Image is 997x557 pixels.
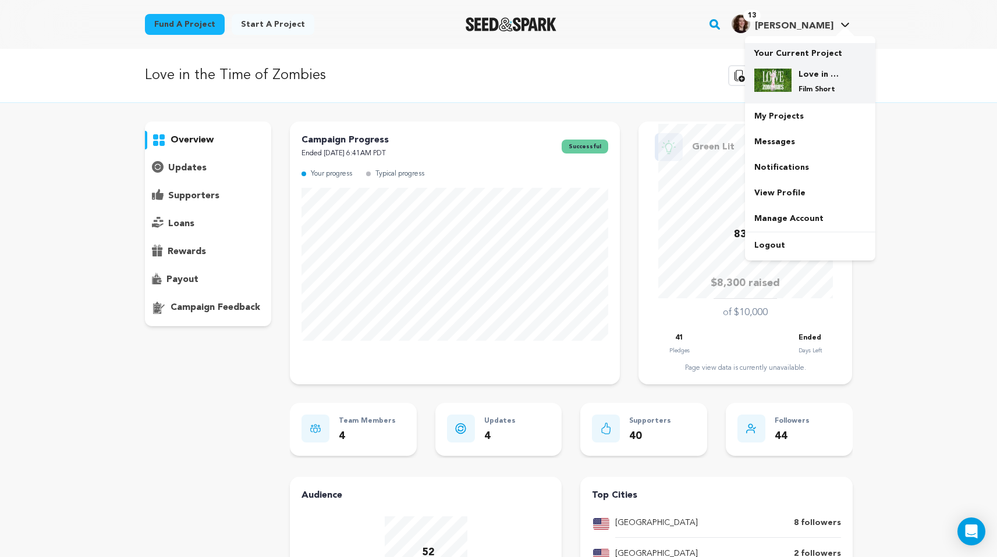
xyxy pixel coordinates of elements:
[799,85,840,94] p: Film Short
[339,415,396,428] p: Team Members
[729,12,852,37] span: Sam C.'s Profile
[732,15,750,33] img: d15a37ceb6e03d81.jpg
[145,270,272,289] button: payout
[301,147,389,160] p: Ended [DATE] 6:41AM PDT
[145,14,225,35] a: Fund a project
[745,206,875,231] a: Manage Account
[734,226,757,243] p: 83%
[615,516,698,530] p: [GEOGRAPHIC_DATA]
[729,12,852,33] a: Sam C.'s Profile
[745,103,875,129] a: My Projects
[145,242,272,261] button: rewards
[301,488,550,502] h4: Audience
[145,159,272,177] button: updates
[957,517,985,545] div: Open Intercom Messenger
[732,15,833,33] div: Sam C.'s Profile
[301,133,389,147] p: Campaign Progress
[145,298,272,317] button: campaign feedback
[775,428,810,445] p: 44
[168,217,194,231] p: loans
[168,189,219,203] p: supporters
[375,167,424,181] p: Typical progress
[168,161,207,175] p: updates
[339,428,396,445] p: 4
[675,331,683,345] p: 41
[145,131,272,149] button: overview
[794,516,841,530] p: 8 followers
[723,306,768,320] p: of $10,000
[171,133,214,147] p: overview
[629,415,671,428] p: Supporters
[592,488,840,502] h4: Top Cities
[629,428,671,445] p: 40
[799,331,821,345] p: Ended
[650,363,840,373] div: Page view data is currently unavailable.
[754,43,866,103] a: Your Current Project Love in the Time of Zombies Film Short
[466,17,557,31] a: Seed&Spark Homepage
[745,155,875,180] a: Notifications
[799,345,822,356] p: Days Left
[562,140,608,153] span: successful
[755,22,833,31] span: [PERSON_NAME]
[145,215,272,233] button: loans
[145,187,272,205] button: supporters
[232,14,314,35] a: Start a project
[311,167,352,181] p: Your progress
[466,17,557,31] img: Seed&Spark Logo Dark Mode
[669,345,690,356] p: Pledges
[775,415,810,428] p: Followers
[484,415,516,428] p: Updates
[745,129,875,155] a: Messages
[754,69,792,92] img: c414b07c01b3b2a1.jpg
[166,273,198,287] p: payout
[745,233,875,258] a: Logout
[484,428,516,445] p: 4
[145,65,326,86] p: Love in the Time of Zombies
[799,69,840,80] h4: Love in the Time of Zombies
[168,245,206,259] p: rewards
[745,180,875,206] a: View Profile
[743,10,761,22] span: 13
[754,43,866,59] p: Your Current Project
[171,301,260,315] p: campaign feedback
